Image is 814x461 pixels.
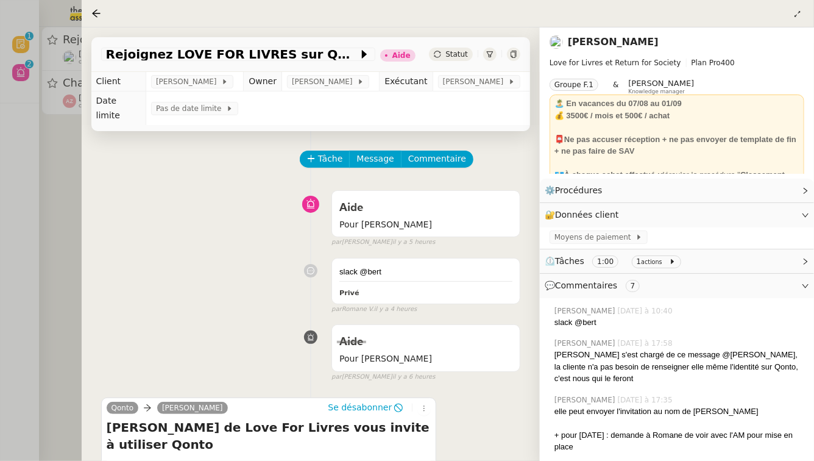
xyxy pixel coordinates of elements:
span: false [331,252,352,262]
span: Commentaire [408,152,466,166]
span: [DATE] à 17:35 [618,395,675,406]
span: [PERSON_NAME] [629,79,695,88]
span: false [101,392,121,402]
strong: 📮Ne pas accuser réception + ne pas envoyer de template de fin + ne pas faire de SAV [554,135,796,156]
span: & [613,79,618,95]
td: Date limite [91,91,146,125]
strong: 💰 3500€ / mois et 500€ / achat [554,111,670,120]
span: Love for Livres et Return for Society [550,59,681,67]
b: Privé [339,289,359,297]
nz-tag: 7 [626,280,640,292]
a: [PERSON_NAME] [157,402,228,413]
a: [PERSON_NAME] [568,36,659,48]
td: Owner [244,72,282,91]
div: ⏲️Tâches 1:00 1actions [540,249,814,273]
div: [PERSON_NAME] s'est chargé de ce message @[PERSON_NAME], la cliente n'a pas besoin de renseigner ... [554,349,804,385]
span: false [331,185,352,195]
span: Moyens de paiement [554,231,635,243]
span: Aide [339,202,363,213]
div: slack @bert [339,266,512,278]
span: 400 [721,59,735,67]
span: [PERSON_NAME] [554,395,618,406]
span: Commentaires [555,281,617,290]
span: il y a 4 heures [374,304,417,315]
span: [PERSON_NAME] [156,76,221,88]
span: Plan Pro [692,59,721,67]
span: Tâche [318,152,343,166]
span: ⏲️ [545,256,686,266]
span: Message [356,152,394,166]
app-user-label: Knowledge manager [629,79,695,95]
span: Procédures [555,185,603,195]
span: [DATE] à 17:58 [618,338,675,349]
span: il y a 6 heures [392,372,436,382]
span: 🔐 [545,208,624,222]
span: [PERSON_NAME] [292,76,357,88]
td: Client [91,72,146,91]
img: users%2FtFhOaBya8rNVU5KG7br7ns1BCvi2%2Favatar%2Faa8c47da-ee6c-4101-9e7d-730f2e64f978 [550,35,563,49]
strong: 🏝️﻿ En vacances du 07/08 au 01/09 [554,99,682,108]
div: ⚙️Procédures [540,179,814,202]
span: [PERSON_NAME] [554,306,618,316]
span: ⚙️ [545,184,608,198]
button: Commentaire [401,151,473,168]
span: par [331,372,342,382]
nz-tag: Groupe F.1 [550,79,598,91]
div: + pour [DATE] : demande à Romane de voir avec l'AM pour mise en place [554,429,804,453]
span: [PERSON_NAME] [554,338,618,349]
span: Statut [445,50,468,59]
span: Données client [555,210,619,220]
u: 💶À chaque achat effectué : [554,170,660,179]
div: elle peut envoyer l'invitation au nom de [PERSON_NAME] [554,406,804,418]
div: Aide [392,52,411,59]
span: Knowledge manager [629,88,685,95]
a: Qonto [107,402,138,413]
nz-tag: 1:00 [592,256,618,268]
small: [PERSON_NAME] [331,372,435,382]
button: Tâche [300,151,350,168]
span: par [331,237,342,248]
span: Pas de date limite [156,102,226,115]
span: 💬 [545,281,645,290]
span: il y a 5 heures [392,237,436,248]
span: par [331,304,342,315]
small: [PERSON_NAME] [331,237,435,248]
div: slack @bert [554,316,804,329]
h4: [PERSON_NAME] de Love For Livres vous invite à utiliser Qonto [107,419,431,453]
span: 1 [637,257,642,266]
div: dérouler la procédure " " [554,169,799,193]
span: Pour [PERSON_NAME] [339,218,512,232]
div: 💬Commentaires 7 [540,274,814,298]
span: false [331,319,352,329]
span: Se désabonner [328,401,392,413]
div: 🔐Données client [540,203,814,227]
button: Message [349,151,401,168]
small: Romane V. [331,304,417,315]
td: Exécutant [380,72,433,91]
span: Aide [339,337,363,348]
span: Pour [PERSON_NAME] [339,352,512,366]
span: Tâches [555,256,584,266]
span: [DATE] à 10:40 [618,306,675,316]
small: actions [641,259,662,265]
button: Se désabonner [324,401,407,414]
span: [PERSON_NAME] [443,76,508,88]
span: Rejoignez LOVE FOR LIVRES sur Qonto ! [106,48,358,60]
